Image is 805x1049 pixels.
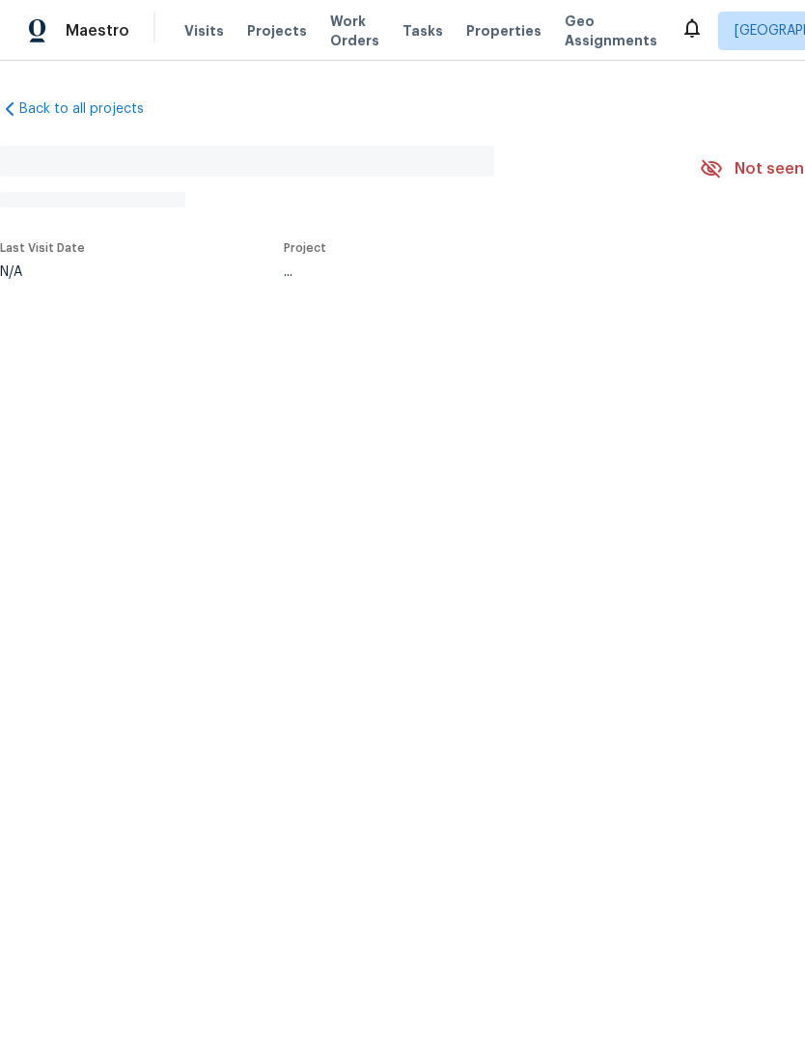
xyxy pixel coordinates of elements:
[184,21,224,41] span: Visits
[565,12,657,50] span: Geo Assignments
[66,21,129,41] span: Maestro
[330,12,379,50] span: Work Orders
[284,242,326,254] span: Project
[284,265,654,279] div: ...
[402,24,443,38] span: Tasks
[247,21,307,41] span: Projects
[466,21,541,41] span: Properties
